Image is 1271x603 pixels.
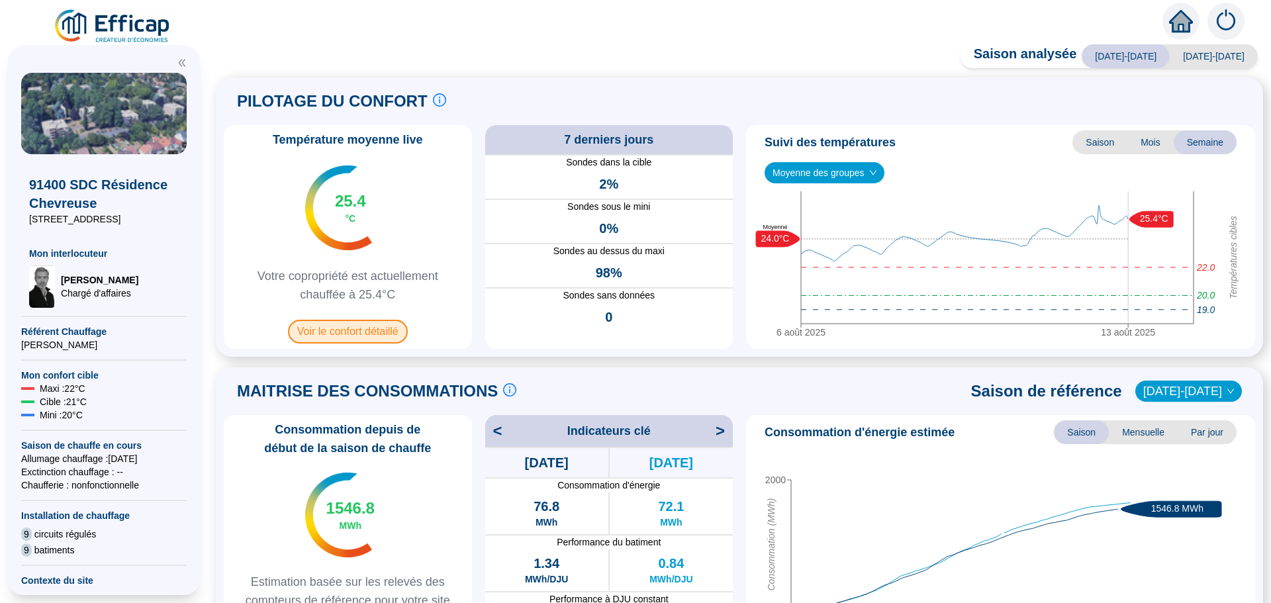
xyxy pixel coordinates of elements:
span: Cible : 21 °C [40,395,87,408]
span: [DATE]-[DATE] [1170,44,1258,68]
span: circuits régulés [34,528,96,541]
span: Mon interlocuteur [29,247,179,260]
span: Consommation d'énergie [485,479,733,492]
span: Saison [1072,130,1127,154]
span: Moyenne des groupes [773,163,876,183]
span: °C [345,212,355,225]
span: > [716,420,733,441]
span: Performance du batiment [485,535,733,549]
span: info-circle [503,383,516,396]
tspan: Températures cibles [1228,216,1239,300]
span: Consommation d'énergie estimée [765,423,955,441]
span: Température moyenne live [265,130,431,149]
span: Installation de chauffage [21,509,187,522]
span: 0 [605,308,612,326]
span: 0.84 [658,554,684,573]
tspan: Consommation (MWh) [766,498,777,591]
span: 1546.8 [326,498,375,519]
span: Sondes sans données [485,289,733,302]
span: [DATE] [649,453,693,472]
span: Indicateurs clé [567,422,651,440]
span: Voir le confort détaillé [288,320,408,344]
span: [DATE]-[DATE] [1082,44,1170,68]
span: Allumage chauffage : [DATE] [21,452,187,465]
span: MWh/DJU [525,573,568,586]
span: < [485,420,502,441]
span: down [1227,387,1235,395]
img: efficap energie logo [53,8,173,45]
span: Contexte du site [21,574,187,587]
span: Maxi : 22 °C [40,382,85,395]
img: indicateur températures [305,165,372,250]
span: 7 derniers jours [564,130,653,149]
span: [STREET_ADDRESS] [29,212,179,226]
text: 24.0°C [761,233,790,244]
text: 1546.8 MWh [1151,503,1203,514]
img: indicateur températures [305,473,372,557]
span: 98% [596,263,622,282]
span: Consommation depuis de début de la saison de chauffe [229,420,467,457]
span: Chaufferie : non fonctionnelle [21,479,187,492]
span: Mon confort cible [21,369,187,382]
span: info-circle [433,93,446,107]
span: MWh [340,519,361,532]
span: MWh [536,516,557,529]
span: Saison [1054,420,1109,444]
text: Moyenne [763,224,787,230]
span: 9 [21,528,32,541]
tspan: 22.0 [1196,262,1215,273]
span: Sondes au dessus du maxi [485,244,733,258]
span: Suivi des températures [765,133,896,152]
span: Saison de référence [971,381,1122,402]
span: [DATE] [524,453,568,472]
span: Mini : 20 °C [40,408,83,422]
tspan: 2000 [765,475,786,485]
span: Mois [1127,130,1174,154]
span: down [869,169,877,177]
span: 91400 SDC Résidence Chevreuse [29,175,179,212]
span: Par jour [1178,420,1237,444]
span: PILOTAGE DU CONFORT [237,91,428,112]
span: Sondes sous le mini [485,200,733,214]
span: 76.8 [534,497,559,516]
span: Sondes dans la cible [485,156,733,169]
span: 2022-2023 [1143,381,1234,401]
img: Chargé d'affaires [29,265,56,308]
tspan: 13 août 2025 [1101,327,1155,338]
span: Saison analysée [961,44,1077,68]
span: 2% [599,175,618,193]
span: 9 [21,543,32,557]
span: batiments [34,543,75,557]
span: double-left [177,58,187,68]
span: [PERSON_NAME] [21,338,187,351]
span: Chargé d'affaires [61,287,138,300]
span: [PERSON_NAME] [61,273,138,287]
span: MWh/DJU [649,573,692,586]
tspan: 6 août 2025 [777,327,825,338]
span: Saison de chauffe en cours [21,439,187,452]
text: 25.4°C [1140,213,1168,224]
span: Exctinction chauffage : -- [21,465,187,479]
span: 25.4 [335,191,366,212]
tspan: 19.0 [1197,304,1215,315]
tspan: 20.0 [1196,291,1215,301]
span: 72.1 [658,497,684,516]
span: 1.34 [534,554,559,573]
span: MAITRISE DES CONSOMMATIONS [237,381,498,402]
img: alerts [1207,3,1245,40]
span: Référent Chauffage [21,325,187,338]
span: Votre copropriété est actuellement chauffée à 25.4°C [229,267,467,304]
span: MWh [660,516,682,529]
span: Mensuelle [1109,420,1178,444]
span: home [1169,9,1193,33]
span: 0% [599,219,618,238]
span: Semaine [1174,130,1237,154]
